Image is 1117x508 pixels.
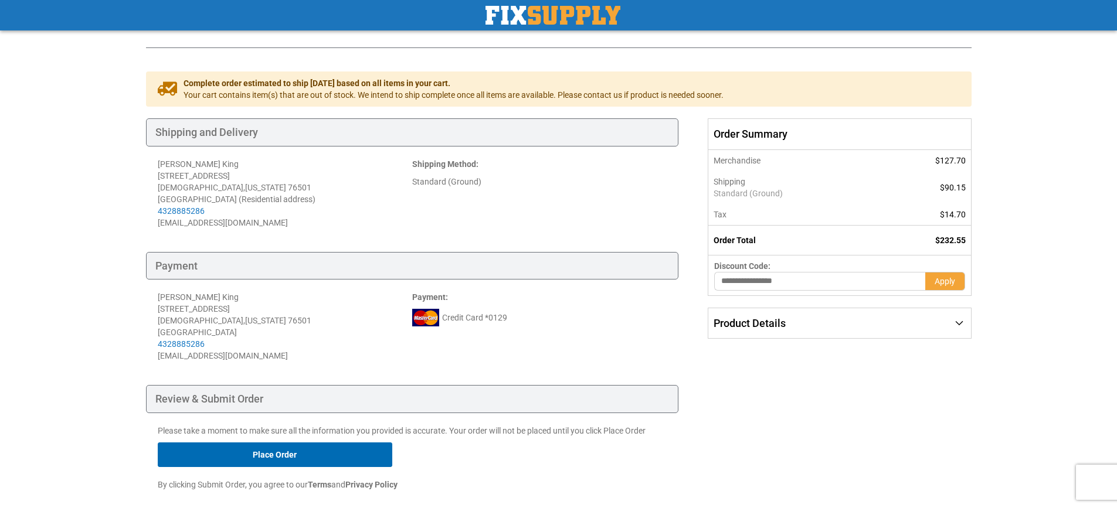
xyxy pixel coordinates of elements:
[146,252,679,280] div: Payment
[708,204,881,226] th: Tax
[412,176,667,187] div: Standard (Ground)
[412,159,478,169] strong: :
[935,277,955,286] span: Apply
[708,118,971,150] span: Order Summary
[158,291,412,350] div: [PERSON_NAME] King [STREET_ADDRESS] [DEMOGRAPHIC_DATA] , 76501 [GEOGRAPHIC_DATA]
[485,6,620,25] a: store logo
[158,442,392,467] button: Place Order
[158,351,288,360] span: [EMAIL_ADDRESS][DOMAIN_NAME]
[245,183,286,192] span: [US_STATE]
[146,118,679,146] div: Shipping and Delivery
[935,156,966,165] span: $127.70
[158,339,205,349] a: 4328885286
[714,177,745,186] span: Shipping
[158,218,288,227] span: [EMAIL_ADDRESS][DOMAIN_NAME]
[714,236,756,245] strong: Order Total
[708,150,881,171] th: Merchandise
[412,292,448,302] strong: :
[412,309,667,326] div: Credit Card *0129
[158,479,667,490] p: By clicking Submit Order, you agree to our and
[925,272,965,291] button: Apply
[412,309,439,326] img: mc.png
[412,159,476,169] span: Shipping Method
[245,316,286,325] span: [US_STATE]
[146,10,972,36] h1: Check Out
[714,317,786,329] span: Product Details
[714,187,875,199] span: Standard (Ground)
[485,6,620,25] img: Fix Industrial Supply
[158,425,667,437] p: Please take a moment to make sure all the information you provided is accurate. Your order will n...
[184,77,724,89] span: Complete order estimated to ship [DATE] based on all items in your cart.
[412,292,446,302] span: Payment
[158,158,412,229] address: [PERSON_NAME] King [STREET_ADDRESS] [DEMOGRAPHIC_DATA] , 76501 [GEOGRAPHIC_DATA] (Residential add...
[308,480,331,489] strong: Terms
[935,236,966,245] span: $232.55
[184,89,724,101] span: Your cart contains item(s) that are out of stock. We intend to ship complete once all items are a...
[940,210,966,219] span: $14.70
[158,206,205,216] a: 4328885286
[714,261,770,271] span: Discount Code:
[940,183,966,192] span: $90.15
[345,480,398,489] strong: Privacy Policy
[146,385,679,413] div: Review & Submit Order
